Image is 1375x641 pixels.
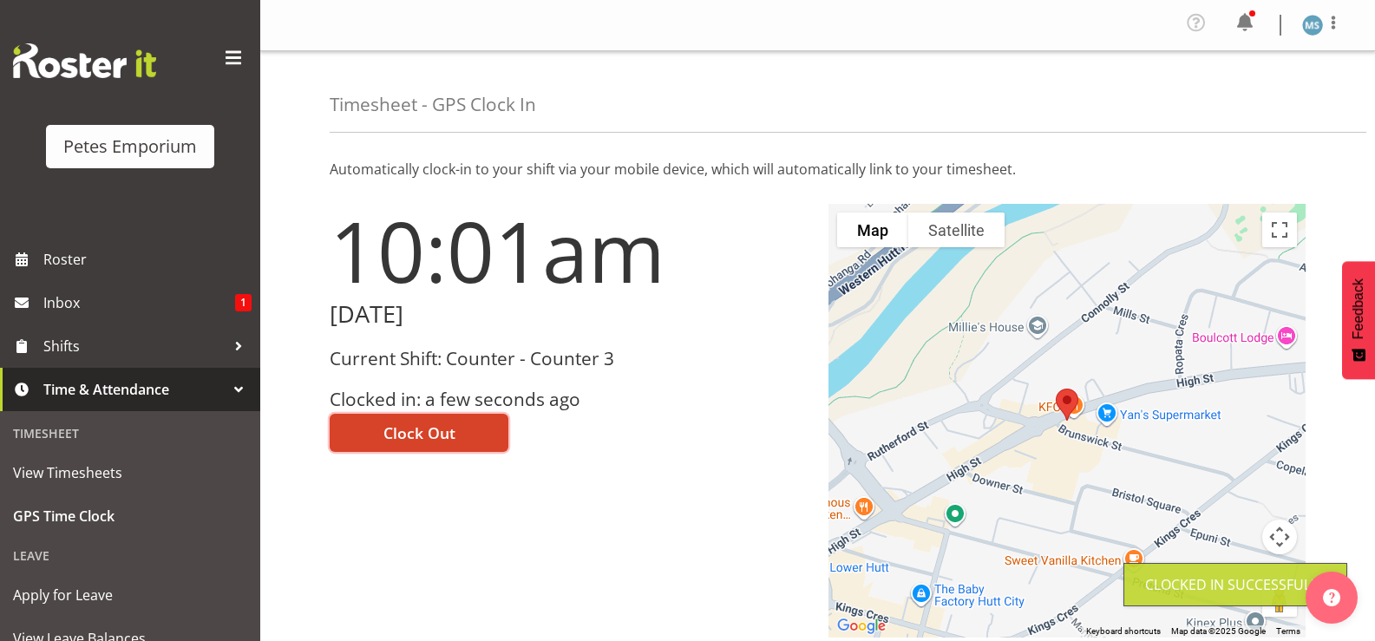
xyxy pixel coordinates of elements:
a: GPS Time Clock [4,494,256,538]
a: Open this area in Google Maps (opens a new window) [833,615,890,638]
img: Google [833,615,890,638]
button: Show satellite imagery [908,213,1005,247]
span: View Timesheets [13,460,247,486]
img: maureen-sellwood712.jpg [1302,15,1323,36]
a: View Timesheets [4,451,256,494]
span: 1 [235,294,252,311]
div: Timesheet [4,415,256,451]
h2: [DATE] [330,301,808,328]
button: Toggle fullscreen view [1262,213,1297,247]
span: Time & Attendance [43,376,226,402]
span: Map data ©2025 Google [1171,626,1266,636]
h1: 10:01am [330,204,808,298]
button: Clock Out [330,414,508,452]
img: Rosterit website logo [13,43,156,78]
h4: Timesheet - GPS Clock In [330,95,536,114]
a: Terms (opens in new tab) [1276,626,1300,636]
div: Clocked in Successfully [1145,574,1326,595]
span: Clock Out [383,422,455,444]
button: Keyboard shortcuts [1086,625,1161,638]
button: Show street map [837,213,908,247]
p: Automatically clock-in to your shift via your mobile device, which will automatically link to you... [330,159,1306,180]
span: Roster [43,246,252,272]
span: GPS Time Clock [13,503,247,529]
button: Feedback - Show survey [1342,261,1375,379]
a: Apply for Leave [4,573,256,617]
h3: Clocked in: a few seconds ago [330,389,808,409]
div: Leave [4,538,256,573]
span: Shifts [43,333,226,359]
span: Apply for Leave [13,582,247,608]
div: Petes Emporium [63,134,197,160]
span: Inbox [43,290,235,316]
span: Feedback [1351,278,1366,339]
h3: Current Shift: Counter - Counter 3 [330,349,808,369]
button: Map camera controls [1262,520,1297,554]
img: help-xxl-2.png [1323,589,1340,606]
